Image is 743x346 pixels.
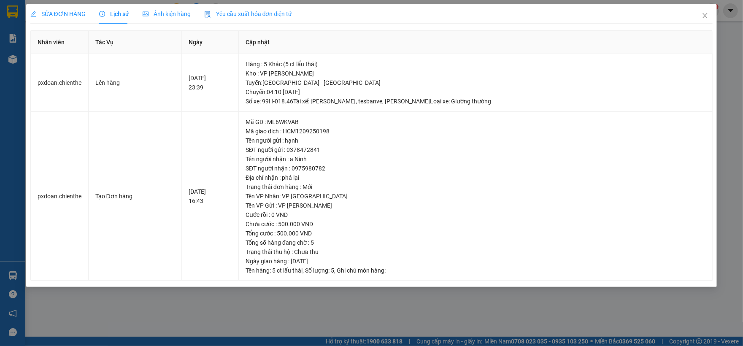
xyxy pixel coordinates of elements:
[95,192,175,201] div: Tạo Đơn hàng
[30,11,86,17] span: SỬA ĐƠN HÀNG
[246,219,705,229] div: Chưa cước : 500.000 VND
[246,182,705,192] div: Trạng thái đơn hàng : Mới
[693,4,717,28] button: Close
[95,78,175,87] div: Lên hàng
[246,136,705,145] div: Tên người gửi : hạnh
[189,73,232,92] div: [DATE] 23:39
[99,11,129,17] span: Lịch sử
[239,31,713,54] th: Cập nhật
[31,112,89,281] td: pxdoan.chienthe
[246,59,705,69] div: Hàng : 5 Khác (5 ct lẩu thái)
[702,12,708,19] span: close
[331,267,334,274] span: 5
[89,31,182,54] th: Tác Vụ
[246,145,705,154] div: SĐT người gửi : 0378472841
[246,69,705,78] div: Kho : VP [PERSON_NAME]
[246,210,705,219] div: Cước rồi : 0 VND
[143,11,149,17] span: picture
[272,267,303,274] span: 5 ct lẩu thái
[204,11,292,17] span: Yêu cầu xuất hóa đơn điện tử
[246,78,705,106] div: Tuyến : [GEOGRAPHIC_DATA] - [GEOGRAPHIC_DATA] Chuyến: 04:10 [DATE] Số xe: 99H-018.46 Tài xế: [PER...
[246,201,705,210] div: Tên VP Gửi : VP [PERSON_NAME]
[246,266,705,275] div: Tên hàng: , Số lượng: , Ghi chú món hàng:
[246,229,705,238] div: Tổng cước : 500.000 VND
[182,31,239,54] th: Ngày
[246,154,705,164] div: Tên người nhận : a Ninh
[30,11,36,17] span: edit
[246,173,705,182] div: Địa chỉ nhận : phả lại
[189,187,232,205] div: [DATE] 16:43
[246,238,705,247] div: Tổng số hàng đang chờ : 5
[99,11,105,17] span: clock-circle
[246,164,705,173] div: SĐT người nhận : 0975980782
[246,257,705,266] div: Ngày giao hàng : [DATE]
[246,127,705,136] div: Mã giao dịch : HCM1209250198
[246,192,705,201] div: Tên VP Nhận: VP [GEOGRAPHIC_DATA]
[204,11,211,18] img: icon
[31,31,89,54] th: Nhân viên
[31,54,89,112] td: pxdoan.chienthe
[246,117,705,127] div: Mã GD : ML6WKVAB
[143,11,191,17] span: Ảnh kiện hàng
[246,247,705,257] div: Trạng thái thu hộ : Chưa thu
